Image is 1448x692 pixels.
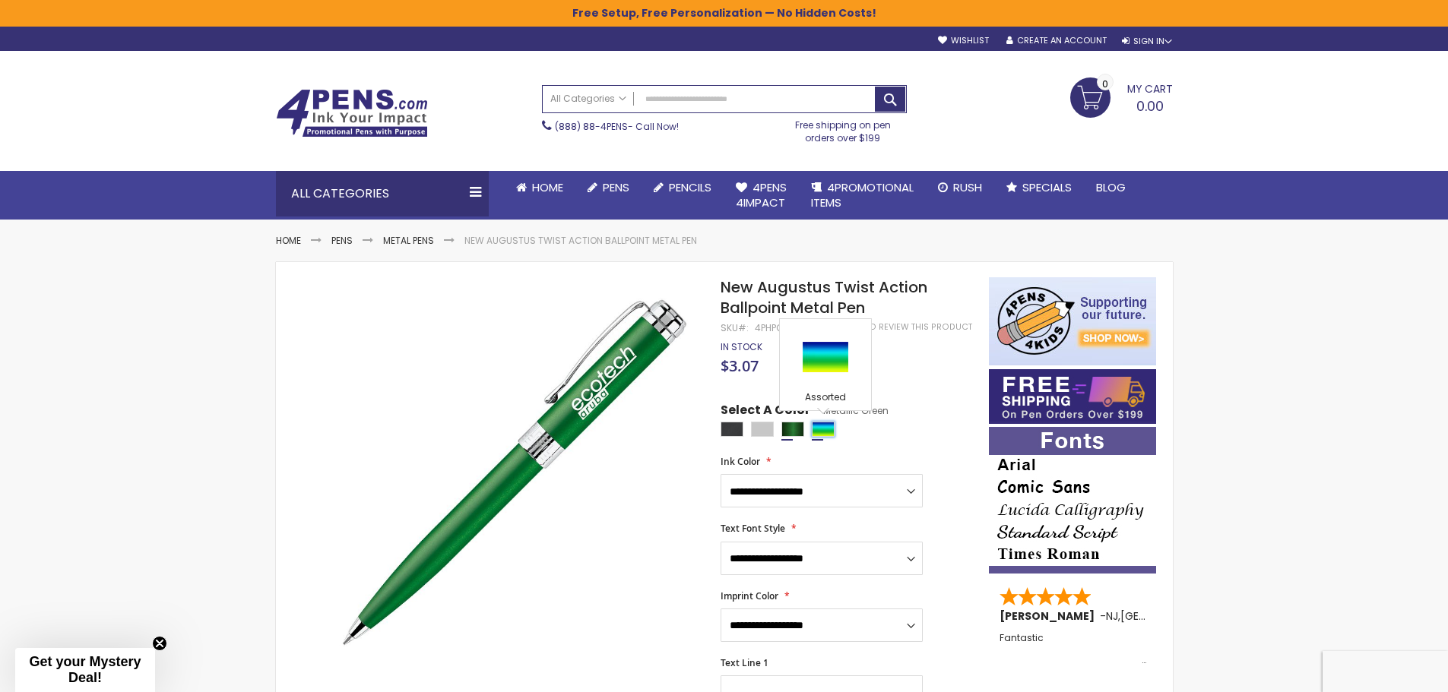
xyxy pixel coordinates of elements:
[721,341,762,353] div: Availability
[29,654,141,685] span: Get your Mystery Deal!
[799,171,926,220] a: 4PROMOTIONALITEMS
[953,179,982,195] span: Rush
[15,648,155,692] div: Get your Mystery Deal!Close teaser
[989,277,1156,365] img: 4pens 4 kids
[721,276,927,318] span: New Augustus Twist Action Ballpoint Metal Pen
[721,522,785,535] span: Text Font Style
[543,86,634,111] a: All Categories
[989,369,1156,424] img: Free shipping on orders over $199
[152,636,167,651] button: Close teaser
[736,179,787,210] span: 4Pens 4impact
[1100,608,1232,624] span: - ,
[724,171,799,220] a: 4Pens4impact
[464,235,697,247] li: New Augustus Twist Action Ballpoint Metal Pen
[642,171,724,204] a: Pencils
[1122,36,1172,47] div: Sign In
[810,404,889,417] span: Metallic Green
[1000,608,1100,624] span: [PERSON_NAME]
[812,422,835,437] div: Assorted
[555,120,628,133] a: (888) 88-4PENS
[550,93,626,105] span: All Categories
[1084,171,1138,204] a: Blog
[813,321,972,333] a: Be the first to review this product
[276,171,489,216] div: All Categories
[1000,633,1147,665] div: Fantastic
[721,422,743,437] div: Matte Black
[721,355,759,376] span: $3.07
[926,171,994,204] a: Rush
[532,179,563,195] span: Home
[1070,77,1173,115] a: 0.00 0
[1323,651,1448,692] iframe: Google Customer Reviews
[755,322,813,334] div: 4PHPC-AU-B
[721,340,762,353] span: In stock
[721,589,778,602] span: Imprint Color
[383,234,434,247] a: Metal Pens
[994,171,1084,204] a: Specials
[721,402,810,422] span: Select A Color
[751,422,774,437] div: Silver
[779,113,907,144] div: Free shipping on pen orders over $199
[603,179,629,195] span: Pens
[938,35,989,46] a: Wishlist
[331,234,353,247] a: Pens
[721,455,760,468] span: Ink Color
[306,276,701,670] img: 4phpc-au-b_new_augustus_twist_action_ballpoint_metal_pen1_1.jpg
[1102,77,1108,91] span: 0
[1006,35,1107,46] a: Create an Account
[1096,179,1126,195] span: Blog
[1022,179,1072,195] span: Specials
[1136,96,1164,115] span: 0.00
[721,321,749,334] strong: SKU
[276,89,428,137] img: 4Pens Custom Pens and Promotional Products
[721,656,768,669] span: Text Line 1
[784,391,867,406] div: Assorted
[1106,608,1118,624] span: NJ
[504,171,575,204] a: Home
[781,422,804,437] div: Metallic Green
[555,120,679,133] span: - Call Now!
[575,171,642,204] a: Pens
[989,427,1156,574] img: font-personalization-examples
[811,179,914,210] span: 4PROMOTIONAL ITEMS
[669,179,711,195] span: Pencils
[276,234,301,247] a: Home
[1120,608,1232,624] span: [GEOGRAPHIC_DATA]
